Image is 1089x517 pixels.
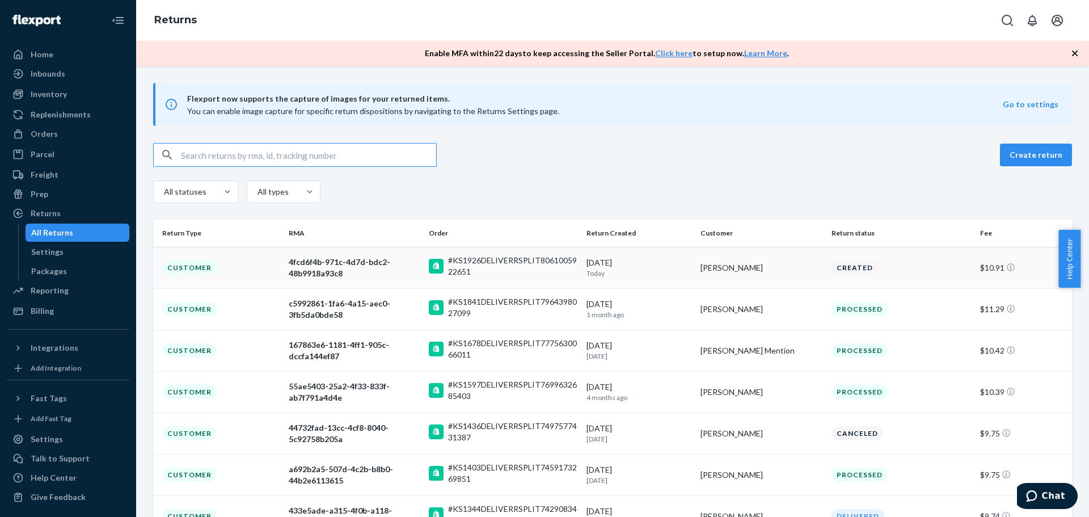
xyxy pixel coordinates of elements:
[976,330,1072,371] td: $10.42
[289,381,420,403] div: 55ae5403-25a2-4f33-833f-ab7f791a4d4e
[7,85,129,103] a: Inventory
[700,428,822,439] div: [PERSON_NAME]
[7,204,129,222] a: Returns
[448,255,577,278] div: #KS1926DELIVERRSPLIT8061005922651
[7,281,129,300] a: Reporting
[696,220,827,247] th: Customer
[586,310,691,320] p: 1 month ago
[827,220,976,247] th: Return status
[289,339,420,362] div: 167863e6-1181-4ff1-905c-dccfa144ef87
[831,343,888,358] div: Processed
[31,305,54,317] div: Billing
[7,125,129,143] a: Orders
[424,220,582,247] th: Order
[448,379,577,402] div: #KS1597DELIVERRSPLIT7699632685403
[181,144,436,166] input: Search returns by rma, id, tracking number
[12,15,61,26] img: Flexport logo
[831,260,878,275] div: Created
[31,246,64,258] div: Settings
[31,472,77,484] div: Help Center
[582,220,696,247] th: Return Created
[586,340,691,361] div: [DATE]
[976,413,1072,454] td: $9.75
[7,430,129,448] a: Settings
[289,422,420,445] div: 44732fad-13cc-4cf8-8040-5c92758b205a
[289,257,420,279] div: 4fcd6f4b-971c-4d7d-bdc2-48b9918a93c8
[26,262,130,280] a: Packages
[448,421,577,443] div: #KS1436DELIVERRSPLIT7497577431387
[289,298,420,321] div: c5992861-1fa6-4a15-aec0-3fb5da0bde58
[187,106,559,116] span: You can enable image capture for specific return dispositions by navigating to the Returns Settin...
[1000,144,1072,166] button: Create return
[31,453,90,464] div: Talk to Support
[1021,9,1044,32] button: Open notifications
[700,262,822,274] div: [PERSON_NAME]
[976,454,1072,495] td: $9.75
[31,434,63,445] div: Settings
[107,9,129,32] button: Close Navigation
[7,65,129,83] a: Inbounds
[31,491,86,503] div: Give Feedback
[7,166,129,184] a: Freight
[586,393,691,402] p: 4 months ago
[448,338,577,360] div: #KS1678DELIVERRSPLIT7775630066011
[31,285,69,296] div: Reporting
[187,92,1003,106] span: Flexport now supports the capture of images for your returned items.
[655,48,693,58] a: Click here
[586,423,691,444] div: [DATE]
[31,342,78,354] div: Integrations
[7,339,129,357] button: Integrations
[586,299,691,320] div: [DATE]
[996,9,1019,32] button: Open Search Box
[31,128,58,140] div: Orders
[154,14,197,26] a: Returns
[162,468,217,482] div: Customer
[7,45,129,64] a: Home
[1017,483,1078,511] iframe: Opens a widget where you can chat to one of our agents
[976,288,1072,330] td: $11.29
[831,385,888,399] div: Processed
[26,224,130,242] a: All Returns
[31,169,58,180] div: Freight
[976,371,1072,413] td: $10.39
[976,247,1072,288] td: $10.91
[164,186,205,197] div: All statuses
[831,302,888,316] div: Processed
[7,145,129,163] a: Parcel
[31,149,54,160] div: Parcel
[162,343,217,358] div: Customer
[26,243,130,261] a: Settings
[162,385,217,399] div: Customer
[831,426,883,440] div: Canceled
[700,345,822,356] div: [PERSON_NAME] Mention
[586,351,691,361] p: [DATE]
[31,89,67,100] div: Inventory
[976,220,1072,247] th: Fee
[258,186,287,197] div: All types
[1046,9,1069,32] button: Open account menu
[162,260,217,275] div: Customer
[7,106,129,124] a: Replenishments
[31,266,67,277] div: Packages
[31,49,53,60] div: Home
[31,227,73,238] div: All Returns
[1058,230,1080,288] button: Help Center
[700,386,822,398] div: [PERSON_NAME]
[153,220,284,247] th: Return Type
[31,208,61,219] div: Returns
[31,188,48,200] div: Prep
[7,488,129,506] button: Give Feedback
[162,302,217,316] div: Customer
[586,257,691,278] div: [DATE]
[7,412,129,426] a: Add Fast Tag
[7,449,129,468] button: Talk to Support
[31,109,91,120] div: Replenishments
[700,469,822,481] div: [PERSON_NAME]
[744,48,787,58] a: Learn More
[586,476,691,485] p: [DATE]
[7,302,129,320] a: Billing
[284,220,424,247] th: RMA
[700,304,822,315] div: [PERSON_NAME]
